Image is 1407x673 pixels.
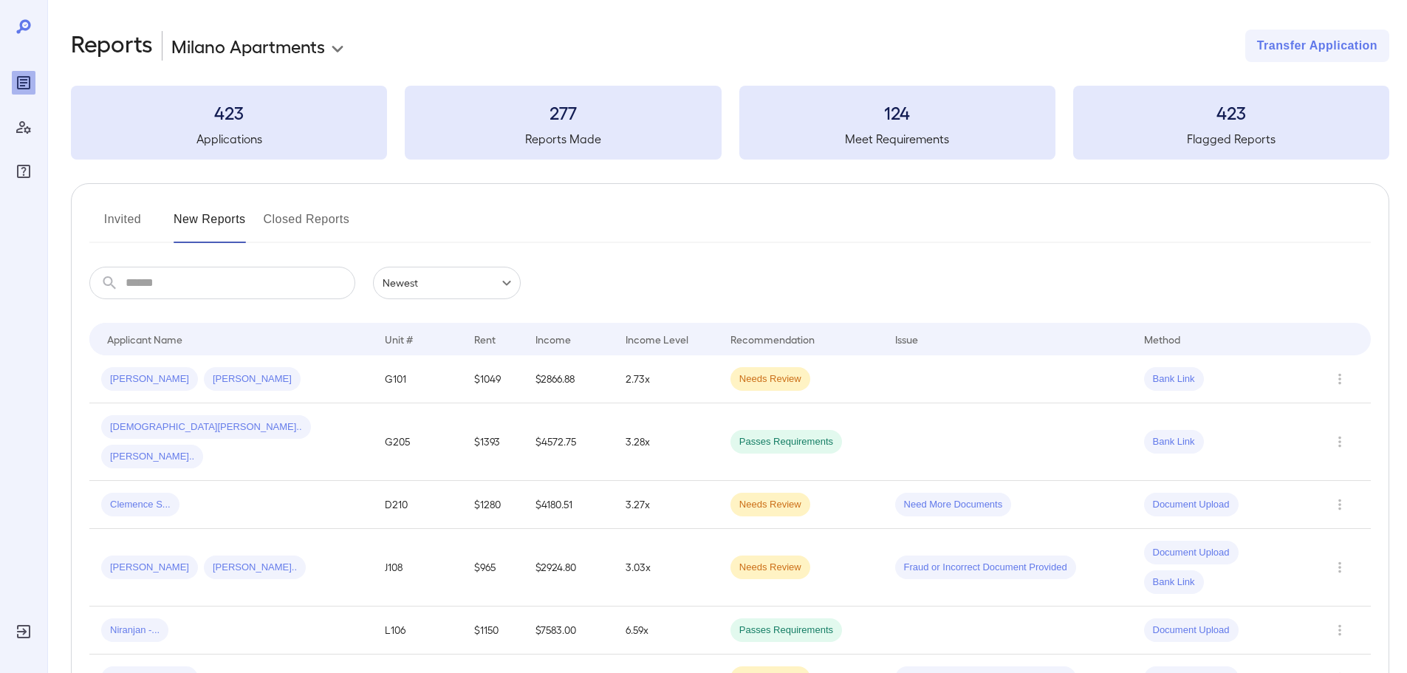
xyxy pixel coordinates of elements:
[1328,618,1352,642] button: Row Actions
[264,208,350,243] button: Closed Reports
[1144,435,1204,449] span: Bank Link
[614,481,719,529] td: 3.27x
[107,330,182,348] div: Applicant Name
[101,420,311,434] span: [DEMOGRAPHIC_DATA][PERSON_NAME]..
[739,130,1055,148] h5: Meet Requirements
[71,86,1389,160] summary: 423Applications277Reports Made124Meet Requirements423Flagged Reports
[373,267,521,299] div: Newest
[1328,430,1352,454] button: Row Actions
[730,330,815,348] div: Recommendation
[730,561,810,575] span: Needs Review
[462,403,524,481] td: $1393
[614,403,719,481] td: 3.28x
[385,330,413,348] div: Unit #
[373,529,463,607] td: J108
[71,130,387,148] h5: Applications
[12,115,35,139] div: Manage Users
[101,498,179,512] span: Clemence S...
[405,130,721,148] h5: Reports Made
[462,481,524,529] td: $1280
[1144,498,1239,512] span: Document Upload
[101,372,198,386] span: [PERSON_NAME]
[1144,575,1204,590] span: Bank Link
[524,607,614,655] td: $7583.00
[1245,30,1389,62] button: Transfer Application
[614,529,719,607] td: 3.03x
[474,330,498,348] div: Rent
[1144,372,1204,386] span: Bank Link
[101,624,168,638] span: Niranjan -...
[373,403,463,481] td: G205
[1328,493,1352,516] button: Row Actions
[895,498,1012,512] span: Need More Documents
[1144,624,1239,638] span: Document Upload
[614,607,719,655] td: 6.59x
[101,561,198,575] span: [PERSON_NAME]
[730,372,810,386] span: Needs Review
[524,403,614,481] td: $4572.75
[462,607,524,655] td: $1150
[373,481,463,529] td: D210
[12,620,35,643] div: Log Out
[1073,100,1389,124] h3: 423
[1144,546,1239,560] span: Document Upload
[174,208,246,243] button: New Reports
[373,355,463,403] td: G101
[626,330,688,348] div: Income Level
[462,355,524,403] td: $1049
[405,100,721,124] h3: 277
[12,160,35,183] div: FAQ
[101,450,203,464] span: [PERSON_NAME]..
[373,607,463,655] td: L106
[730,498,810,512] span: Needs Review
[1328,556,1352,579] button: Row Actions
[89,208,156,243] button: Invited
[71,100,387,124] h3: 423
[614,355,719,403] td: 2.73x
[204,561,306,575] span: [PERSON_NAME]..
[71,30,153,62] h2: Reports
[535,330,571,348] div: Income
[730,624,842,638] span: Passes Requirements
[524,529,614,607] td: $2924.80
[895,330,919,348] div: Issue
[739,100,1055,124] h3: 124
[524,481,614,529] td: $4180.51
[12,71,35,95] div: Reports
[524,355,614,403] td: $2866.88
[1328,367,1352,391] button: Row Actions
[462,529,524,607] td: $965
[1073,130,1389,148] h5: Flagged Reports
[895,561,1076,575] span: Fraud or Incorrect Document Provided
[730,435,842,449] span: Passes Requirements
[171,34,325,58] p: Milano Apartments
[1144,330,1180,348] div: Method
[204,372,301,386] span: [PERSON_NAME]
